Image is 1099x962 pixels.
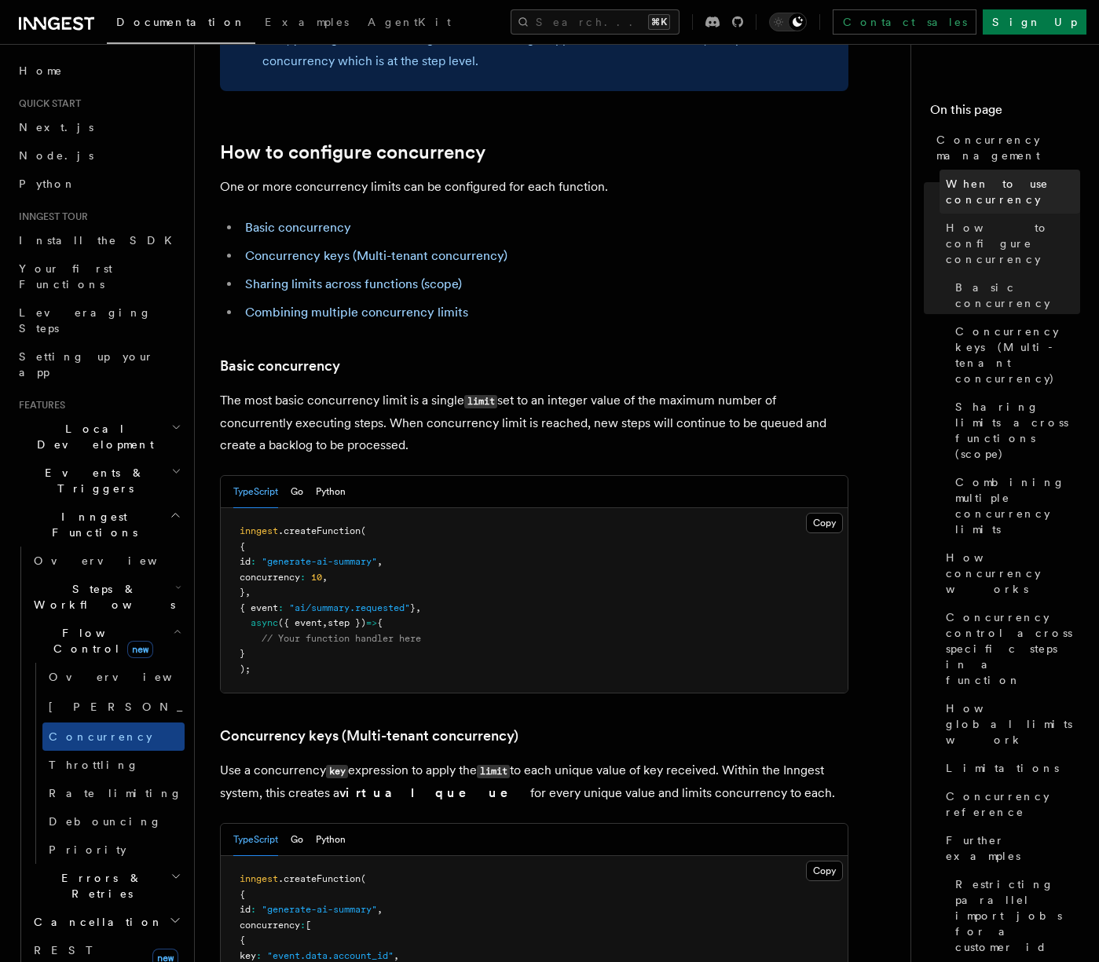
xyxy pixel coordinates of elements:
[278,525,361,536] span: .createFunction
[220,390,848,456] p: The most basic concurrency limit is a single set to an integer value of the maximum number of con...
[13,210,88,223] span: Inngest tour
[940,826,1080,870] a: Further examples
[220,355,340,377] a: Basic concurrency
[368,16,451,28] span: AgentKit
[955,474,1080,537] span: Combining multiple concurrency limits
[240,541,245,552] span: {
[49,787,182,799] span: Rate limiting
[49,815,162,828] span: Debouncing
[19,149,93,162] span: Node.js
[42,807,185,836] a: Debouncing
[464,395,497,408] code: limit
[19,177,76,190] span: Python
[955,280,1080,311] span: Basic concurrency
[262,633,421,644] span: // Your function handler here
[240,587,245,598] span: }
[240,648,245,659] span: }
[955,324,1080,386] span: Concurrency keys (Multi-tenant concurrency)
[949,317,1080,393] a: Concurrency keys (Multi-tenant concurrency)
[949,273,1080,317] a: Basic concurrency
[27,914,163,930] span: Cancellation
[13,254,185,298] a: Your first Functions
[13,57,185,85] a: Home
[955,399,1080,462] span: Sharing limits across functions (scope)
[361,525,366,536] span: (
[19,121,93,134] span: Next.js
[946,609,1080,688] span: Concurrency control across specific steps in a function
[946,550,1080,597] span: How concurrency works
[940,543,1080,603] a: How concurrency works
[13,421,171,452] span: Local Development
[27,581,175,613] span: Steps & Workflows
[116,16,246,28] span: Documentation
[240,525,278,536] span: inngest
[311,572,322,583] span: 10
[940,754,1080,782] a: Limitations
[245,248,507,263] a: Concurrency keys (Multi-tenant concurrency)
[358,5,460,42] a: AgentKit
[220,725,518,747] a: Concurrency keys (Multi-tenant concurrency)
[13,113,185,141] a: Next.js
[316,824,346,856] button: Python
[255,5,358,42] a: Examples
[316,476,346,508] button: Python
[377,904,383,915] span: ,
[289,602,410,613] span: "ai/summary.requested"
[322,617,328,628] span: ,
[265,16,349,28] span: Examples
[240,889,245,900] span: {
[245,305,468,320] a: Combining multiple concurrency limits
[251,617,278,628] span: async
[19,63,63,79] span: Home
[326,765,348,778] code: key
[13,503,185,547] button: Inngest Functions
[13,459,185,503] button: Events & Triggers
[946,788,1080,820] span: Concurrency reference
[251,556,256,567] span: :
[245,276,462,291] a: Sharing limits across functions (scope)
[278,602,284,613] span: :
[940,782,1080,826] a: Concurrency reference
[278,617,322,628] span: ({ event
[328,617,366,628] span: step })
[42,722,185,751] a: Concurrency
[13,465,171,496] span: Events & Triggers
[13,170,185,198] a: Python
[339,785,530,800] strong: virtual queue
[291,824,303,856] button: Go
[930,126,1080,170] a: Concurrency management
[42,691,185,722] a: [PERSON_NAME]
[49,671,211,683] span: Overview
[42,663,185,691] a: Overview
[648,14,670,30] kbd: ⌘K
[262,904,377,915] span: "generate-ai-summary"
[220,141,485,163] a: How to configure concurrency
[42,836,185,864] a: Priority
[936,132,1080,163] span: Concurrency management
[300,572,306,583] span: :
[361,873,366,884] span: (
[251,904,256,915] span: :
[394,950,399,961] span: ,
[34,554,196,567] span: Overview
[27,619,185,663] button: Flow Controlnew
[769,13,807,31] button: Toggle dark mode
[49,700,279,713] span: [PERSON_NAME]
[13,298,185,342] a: Leveraging Steps
[940,170,1080,214] a: When to use concurrency
[262,556,377,567] span: "generate-ai-summary"
[300,920,306,931] span: :
[291,476,303,508] button: Go
[946,832,1080,864] span: Further examples
[19,234,181,247] span: Install the SDK
[806,861,843,881] button: Copy
[49,759,139,771] span: Throttling
[49,730,152,743] span: Concurrency
[127,641,153,658] span: new
[27,663,185,864] div: Flow Controlnew
[240,935,245,946] span: {
[240,572,300,583] span: concurrency
[13,97,81,110] span: Quick start
[240,664,251,675] span: );
[240,602,278,613] span: { event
